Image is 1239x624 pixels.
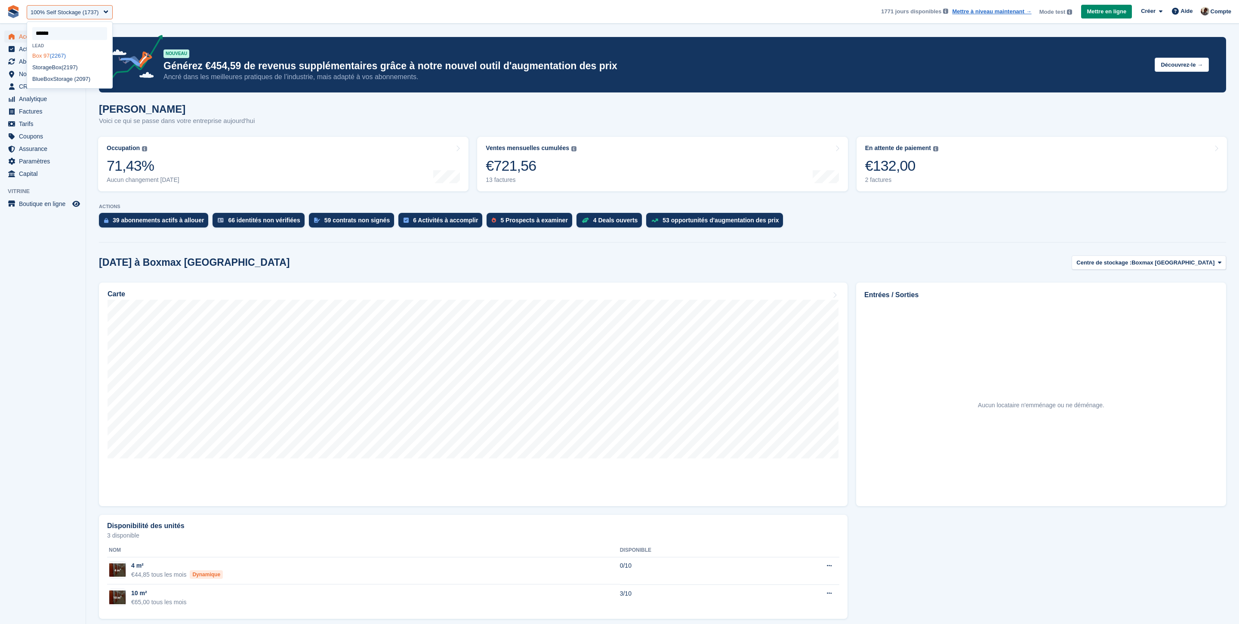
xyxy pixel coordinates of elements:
td: 0/10 [620,557,760,584]
h2: [DATE] à Boxmax [GEOGRAPHIC_DATA] [99,257,290,268]
div: €721,56 [486,157,576,175]
span: Box [52,64,62,71]
div: 53 opportunités d'augmentation des prix [663,217,779,224]
div: NOUVEAU [163,49,189,58]
a: En attente de paiement €132,00 2 factures [857,137,1227,191]
div: 59 contrats non signés [324,217,390,224]
div: 71,43% [107,157,179,175]
th: Disponible [620,544,760,557]
img: prospect-51fa495bee0391a8d652442698ab0144808aea92771e9ea1ae160a38d050c398.svg [492,218,496,223]
a: menu [4,168,81,180]
a: Ventes mensuelles cumulées €721,56 13 factures [477,137,848,191]
img: task-75834270c22a3079a89374b754ae025e5fb1db73e45f91037f5363f120a921f8.svg [404,218,409,223]
div: Dynamique [190,570,223,579]
img: price_increase_opportunities-93ffe204e8149a01c8c9dc8f82e8f89637d9d84a8eef4429ea346261dce0b2c0.svg [651,218,658,222]
div: Aucun changement [DATE] [107,176,179,184]
span: Mettre en ligne [1087,7,1126,16]
span: 97 [82,76,88,82]
div: 5 Prospects à examiner [500,217,567,224]
h2: Entrées / Sorties [864,290,1218,300]
img: active_subscription_to_allocate_icon-d502201f5373d7db506a760aba3b589e785aa758c864c3986d89f69b8ff3... [104,218,108,223]
img: price-adjustments-announcement-icon-8257ccfd72463d97f412b2fc003d46551f7dbcb40ab6d574587a9cd5c0d94... [103,35,163,84]
span: Coupons [19,130,71,142]
div: Ventes mensuelles cumulées [486,144,569,152]
span: Assurance [19,143,71,155]
div: 39 abonnements actifs à allouer [113,217,204,224]
button: Centre de stockage : Boxmax [GEOGRAPHIC_DATA] [1072,255,1226,270]
span: Mode test [1039,8,1066,16]
a: 66 identités non vérifiées [213,213,308,232]
div: 6 Activités à accomplir [413,217,478,224]
a: 5 Prospects à examiner [487,213,576,232]
span: Aide [1180,7,1193,15]
h1: [PERSON_NAME] [99,103,255,115]
p: Voici ce qui se passe dans votre entreprise aujourd'hui [99,116,255,126]
div: Aucun locataire n'emménage ou ne déménage. [978,401,1104,410]
a: menu [4,80,81,92]
p: Générez €454,59 de revenus supplémentaires grâce à notre nouvel outil d'augmentation des prix [163,60,1148,72]
span: 1771 jours disponibles [881,7,941,16]
span: Paramètres [19,155,71,167]
p: Ancré dans les meilleures pratiques de l’industrie, mais adapté à vos abonnements. [163,72,1148,82]
a: menu [4,130,81,142]
img: icon-info-grey-7440780725fd019a000dd9b08b2336e03edf1995a4989e88bcd33f0948082b44.svg [933,146,938,151]
h2: Carte [108,290,125,298]
img: icon-info-grey-7440780725fd019a000dd9b08b2336e03edf1995a4989e88bcd33f0948082b44.svg [943,9,948,14]
span: Capital [19,168,71,180]
div: 4 m² [131,561,223,570]
img: Patrick Blanc [1201,7,1209,15]
span: 97 [70,64,76,71]
div: En attente de paiement [865,144,931,152]
button: Découvrez-le → [1155,58,1209,72]
th: Nom [107,544,620,557]
img: 10m%C2%B2.png [109,590,126,604]
a: Boutique d'aperçu [71,199,81,209]
img: icon-info-grey-7440780725fd019a000dd9b08b2336e03edf1995a4989e88bcd33f0948082b44.svg [1067,9,1072,15]
a: menu [4,43,81,55]
span: CRM [19,80,71,92]
a: menu [4,55,81,68]
span: Compte [1211,7,1231,16]
h2: Disponibilité des unités [107,522,185,530]
div: €132,00 [865,157,938,175]
img: verify_identity-adf6edd0f0f0b5bbfe63781bf79b02c33cf7c696d77639b501bdc392416b5a36.svg [218,218,224,223]
div: 10 m² [131,589,186,598]
a: Mettre à niveau maintenant → [952,7,1031,16]
a: menu [4,143,81,155]
a: menu [4,93,81,105]
p: 3 disponible [107,532,839,538]
div: Blue Storage (20 ) [27,73,112,85]
span: Accueil [19,31,71,43]
a: 53 opportunités d'augmentation des prix [646,213,787,232]
div: €44,85 tous les mois [131,570,223,579]
a: Mettre en ligne [1081,5,1132,19]
span: Analytique [19,93,71,105]
td: 3/10 [620,584,760,612]
a: menu [4,68,81,80]
div: Storage (21 ) [27,61,112,73]
a: 39 abonnements actifs à allouer [99,213,213,232]
img: contract_signature_icon-13c848040528278c33f63329250d36e43548de30e8caae1d1a13099fd9432cc5.svg [314,218,320,223]
div: 13 factures [486,176,576,184]
span: Vitrine [8,187,86,196]
a: menu [4,105,81,117]
div: (2267) [27,50,112,61]
a: 4 Deals ouverts [576,213,647,232]
span: Boxmax [GEOGRAPHIC_DATA] [1131,258,1214,267]
span: Boutique en ligne [19,198,71,210]
img: icon-info-grey-7440780725fd019a000dd9b08b2336e03edf1995a4989e88bcd33f0948082b44.svg [571,146,576,151]
a: menu [4,118,81,130]
a: menu [4,198,81,210]
a: 59 contrats non signés [309,213,398,232]
span: 97 [43,52,49,59]
a: menu [4,31,81,43]
p: ACTIONS [99,204,1226,209]
div: Lead [27,43,112,48]
span: Activités [19,43,71,55]
span: Tarifs [19,118,71,130]
div: 100% Self Stockage (1737) [31,8,99,17]
span: Nos centres [19,68,71,80]
span: Abonnements [19,55,71,68]
span: Box [32,52,42,59]
div: 66 identités non vérifiées [228,217,300,224]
